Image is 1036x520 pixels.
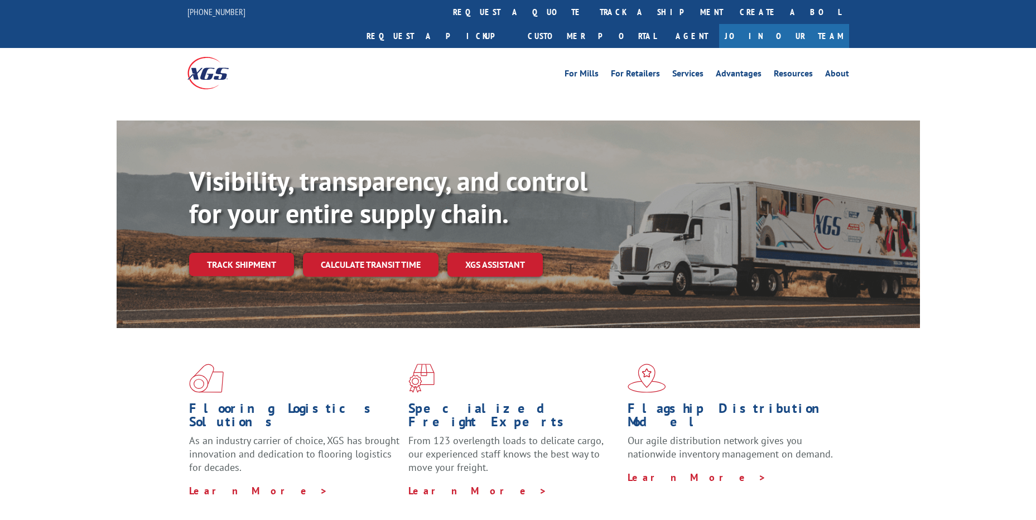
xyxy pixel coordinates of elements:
[189,484,328,497] a: Learn More >
[519,24,664,48] a: Customer Portal
[189,364,224,393] img: xgs-icon-total-supply-chain-intelligence-red
[664,24,719,48] a: Agent
[189,402,400,434] h1: Flooring Logistics Solutions
[447,253,543,277] a: XGS ASSISTANT
[628,402,839,434] h1: Flagship Distribution Model
[408,364,435,393] img: xgs-icon-focused-on-flooring-red
[189,434,399,474] span: As an industry carrier of choice, XGS has brought innovation and dedication to flooring logistics...
[408,484,547,497] a: Learn More >
[628,434,833,460] span: Our agile distribution network gives you nationwide inventory management on demand.
[716,69,762,81] a: Advantages
[408,402,619,434] h1: Specialized Freight Experts
[825,69,849,81] a: About
[719,24,849,48] a: Join Our Team
[189,253,294,276] a: Track shipment
[189,163,587,230] b: Visibility, transparency, and control for your entire supply chain.
[672,69,703,81] a: Services
[187,6,245,17] a: [PHONE_NUMBER]
[358,24,519,48] a: Request a pickup
[628,471,767,484] a: Learn More >
[408,434,619,484] p: From 123 overlength loads to delicate cargo, our experienced staff knows the best way to move you...
[611,69,660,81] a: For Retailers
[565,69,599,81] a: For Mills
[774,69,813,81] a: Resources
[628,364,666,393] img: xgs-icon-flagship-distribution-model-red
[303,253,439,277] a: Calculate transit time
